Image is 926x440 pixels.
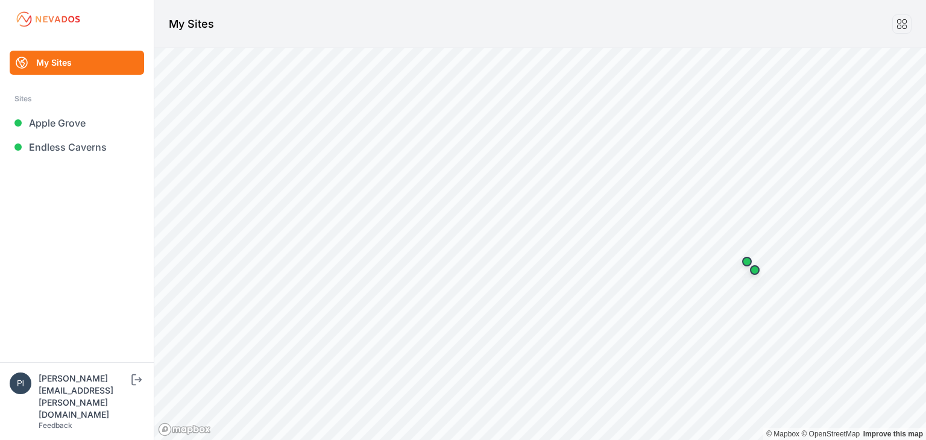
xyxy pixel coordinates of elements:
div: Map marker [735,250,759,274]
a: Mapbox [766,430,799,438]
a: Endless Caverns [10,135,144,159]
h1: My Sites [169,16,214,33]
img: piotr.kolodziejczyk@energix-group.com [10,372,31,394]
a: Apple Grove [10,111,144,135]
a: Map feedback [863,430,923,438]
canvas: Map [154,48,926,440]
a: Feedback [39,421,72,430]
a: My Sites [10,51,144,75]
div: Sites [14,92,139,106]
a: Mapbox logo [158,423,211,436]
a: OpenStreetMap [801,430,860,438]
div: [PERSON_NAME][EMAIL_ADDRESS][PERSON_NAME][DOMAIN_NAME] [39,372,129,421]
img: Nevados [14,10,82,29]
